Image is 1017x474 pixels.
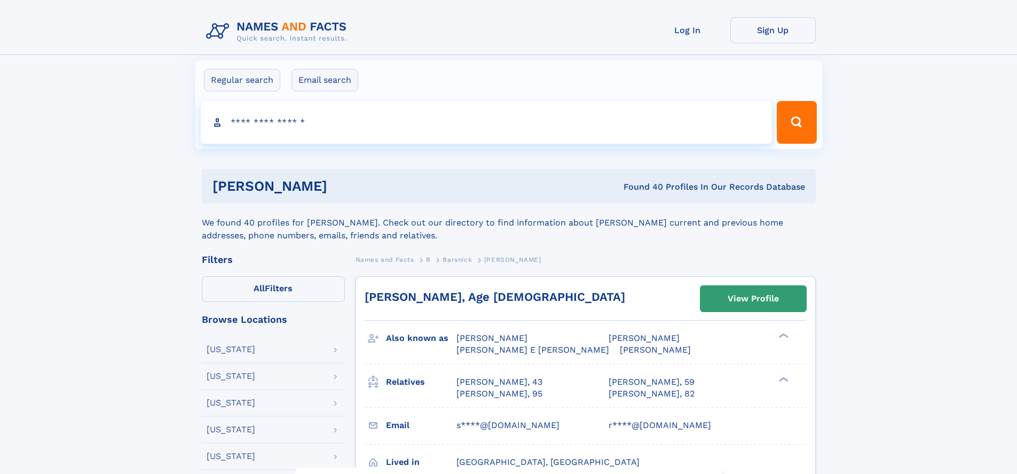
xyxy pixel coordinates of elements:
[620,345,691,355] span: [PERSON_NAME]
[456,376,542,388] a: [PERSON_NAME], 43
[700,286,806,312] a: View Profile
[201,101,772,144] input: search input
[456,333,527,343] span: [PERSON_NAME]
[356,253,414,266] a: Names and Facts
[645,17,730,43] a: Log In
[776,332,789,339] div: ❯
[207,399,255,407] div: [US_STATE]
[212,180,476,193] h1: [PERSON_NAME]
[475,181,805,193] div: Found 40 Profiles In Our Records Database
[207,452,255,461] div: [US_STATE]
[207,372,255,380] div: [US_STATE]
[776,376,789,383] div: ❯
[386,453,456,471] h3: Lived in
[202,255,345,265] div: Filters
[207,425,255,434] div: [US_STATE]
[202,315,345,324] div: Browse Locations
[386,373,456,391] h3: Relatives
[609,376,695,388] a: [PERSON_NAME], 59
[443,253,472,266] a: Barsnick
[386,416,456,434] h3: Email
[609,333,680,343] span: [PERSON_NAME]
[609,388,695,400] a: [PERSON_NAME], 82
[254,283,265,293] span: All
[291,69,358,91] label: Email search
[426,253,431,266] a: B
[456,345,609,355] span: [PERSON_NAME] E [PERSON_NAME]
[202,276,345,302] label: Filters
[730,17,816,43] a: Sign Up
[728,286,779,311] div: View Profile
[386,329,456,347] h3: Also known as
[202,204,816,242] div: We found 40 profiles for [PERSON_NAME]. Check out our directory to find information about [PERSON...
[456,457,640,467] span: [GEOGRAPHIC_DATA], [GEOGRAPHIC_DATA]
[426,256,431,263] span: B
[456,388,542,400] a: [PERSON_NAME], 95
[484,256,541,263] span: [PERSON_NAME]
[207,345,255,354] div: [US_STATE]
[443,256,472,263] span: Barsnick
[365,290,625,304] a: [PERSON_NAME], Age [DEMOGRAPHIC_DATA]
[777,101,816,144] button: Search Button
[202,17,356,46] img: Logo Names and Facts
[204,69,280,91] label: Regular search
